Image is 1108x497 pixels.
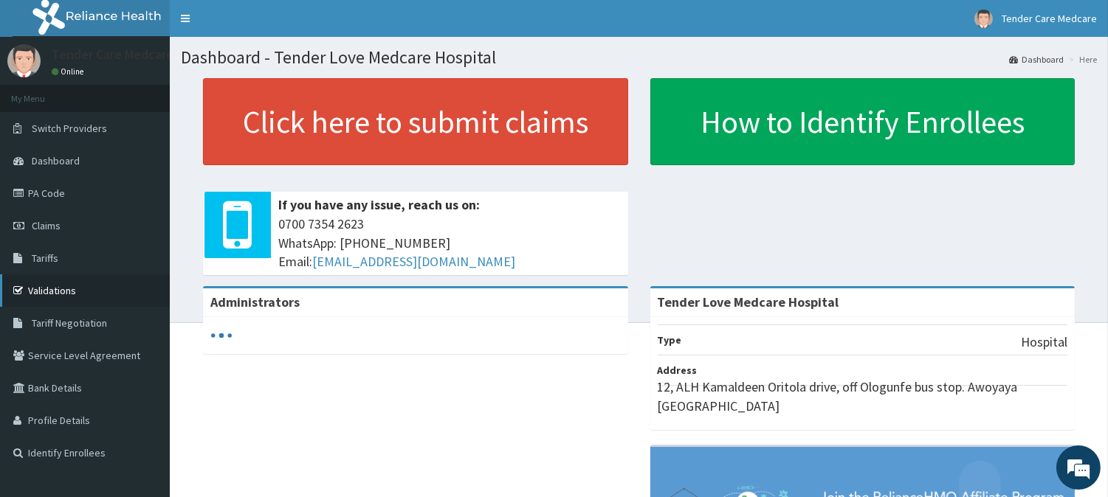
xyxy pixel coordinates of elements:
[1065,53,1097,66] li: Here
[278,215,621,271] span: 0700 7354 2623 WhatsApp: [PHONE_NUMBER] Email:
[658,364,698,377] b: Address
[210,293,300,310] b: Administrators
[658,333,682,347] b: Type
[52,48,173,61] p: Tender Care Medcare
[1021,333,1067,352] p: Hospital
[7,44,41,77] img: User Image
[32,219,61,232] span: Claims
[650,78,1076,165] a: How to Identify Enrollees
[32,154,80,167] span: Dashboard
[974,10,993,28] img: User Image
[1009,53,1064,66] a: Dashboard
[32,251,58,265] span: Tariffs
[52,66,87,77] a: Online
[210,324,233,347] svg: audio-loading
[32,316,107,330] span: Tariff Negotiation
[32,122,107,135] span: Switch Providers
[658,378,1068,415] p: 12, ALH Kamaldeen Oritola drive, off Ologunfe bus stop. Awoyaya [GEOGRAPHIC_DATA]
[278,196,480,213] b: If you have any issue, reach us on:
[1002,12,1097,25] span: Tender Care Medcare
[658,293,839,310] strong: Tender Love Medcare Hospital
[203,78,628,165] a: Click here to submit claims
[312,253,515,270] a: [EMAIL_ADDRESS][DOMAIN_NAME]
[181,48,1097,67] h1: Dashboard - Tender Love Medcare Hospital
